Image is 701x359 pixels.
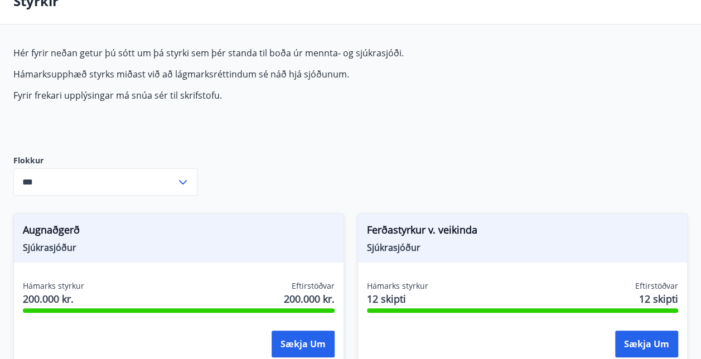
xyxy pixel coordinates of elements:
span: Eftirstöðvar [292,280,335,292]
span: Sjúkrasjóður [367,241,679,254]
p: Hér fyrir neðan getur þú sótt um þá styrki sem þér standa til boða úr mennta- og sjúkrasjóði. [13,47,540,59]
span: 200.000 kr. [23,292,84,306]
span: 12 skipti [367,292,428,306]
span: Eftirstöðvar [635,280,678,292]
span: Ferðastyrkur v. veikinda [367,222,679,241]
button: Sækja um [272,331,335,357]
p: Hámarksupphæð styrks miðast við að lágmarksréttindum sé náð hjá sjóðunum. [13,68,540,80]
span: Augnaðgerð [23,222,335,241]
button: Sækja um [615,331,678,357]
p: Fyrir frekari upplýsingar má snúa sér til skrifstofu. [13,89,540,101]
label: Flokkur [13,155,197,166]
span: 12 skipti [639,292,678,306]
span: 200.000 kr. [284,292,335,306]
span: Hámarks styrkur [23,280,84,292]
span: Sjúkrasjóður [23,241,335,254]
span: Hámarks styrkur [367,280,428,292]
